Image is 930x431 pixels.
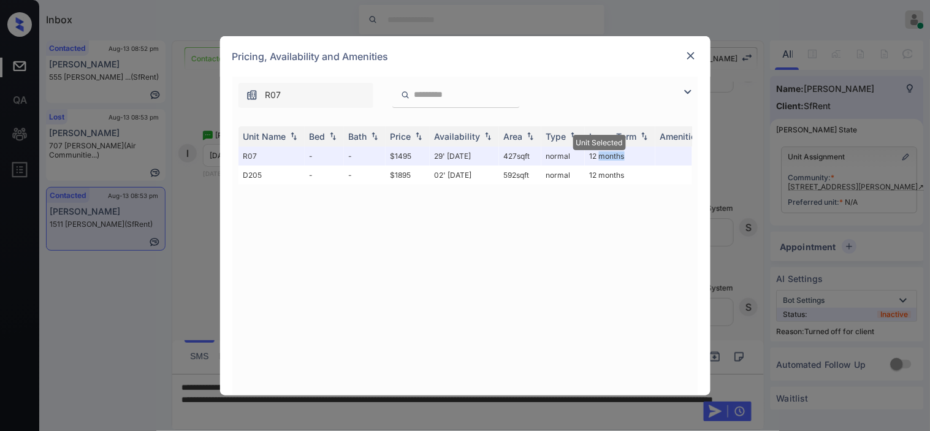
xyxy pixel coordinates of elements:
[246,89,258,101] img: icon-zuma
[305,147,344,166] td: -
[504,131,523,142] div: Area
[288,132,300,140] img: sorting
[327,132,339,140] img: sorting
[238,147,305,166] td: R07
[349,131,367,142] div: Bath
[430,147,499,166] td: 29' [DATE]
[568,132,580,140] img: sorting
[524,132,536,140] img: sorting
[680,85,695,99] img: icon-zuma
[220,36,711,77] div: Pricing, Availability and Amenities
[413,132,425,140] img: sorting
[368,132,381,140] img: sorting
[499,166,541,185] td: 592 sqft
[238,166,305,185] td: D205
[391,131,411,142] div: Price
[344,147,386,166] td: -
[401,90,410,101] img: icon-zuma
[386,166,430,185] td: $1895
[430,166,499,185] td: 02' [DATE]
[660,131,701,142] div: Amenities
[685,50,697,62] img: close
[638,132,650,140] img: sorting
[482,132,494,140] img: sorting
[541,166,585,185] td: normal
[344,166,386,185] td: -
[546,131,566,142] div: Type
[499,147,541,166] td: 427 sqft
[585,147,655,166] td: 12 months
[265,88,281,102] span: R07
[435,131,481,142] div: Availability
[541,147,585,166] td: normal
[310,131,326,142] div: Bed
[243,131,286,142] div: Unit Name
[305,166,344,185] td: -
[386,147,430,166] td: $1495
[590,131,637,142] div: Lease Term
[585,166,655,185] td: 12 months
